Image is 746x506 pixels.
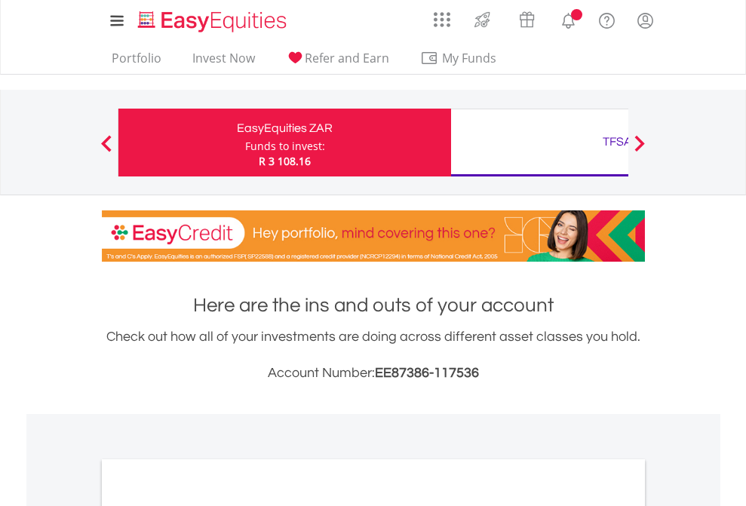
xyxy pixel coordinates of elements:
button: Previous [91,143,121,158]
img: thrive-v2.svg [470,8,495,32]
span: Refer and Earn [305,50,389,66]
a: Portfolio [106,51,167,74]
img: vouchers-v2.svg [514,8,539,32]
a: Home page [132,4,293,34]
button: Next [625,143,655,158]
a: Notifications [549,4,588,34]
img: grid-menu-icon.svg [434,11,450,28]
a: FAQ's and Support [588,4,626,34]
img: EasyCredit Promotion Banner [102,210,645,262]
div: EasyEquities ZAR [127,118,442,139]
a: Vouchers [505,4,549,32]
a: AppsGrid [424,4,460,28]
img: EasyEquities_Logo.png [135,9,293,34]
span: EE87386-117536 [375,366,479,380]
a: Invest Now [186,51,261,74]
a: Refer and Earn [280,51,395,74]
h3: Account Number: [102,363,645,384]
h1: Here are the ins and outs of your account [102,292,645,319]
div: Check out how all of your investments are doing across different asset classes you hold. [102,327,645,384]
span: My Funds [420,48,519,68]
span: R 3 108.16 [259,154,311,168]
div: Funds to invest: [245,139,325,154]
a: My Profile [626,4,665,37]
